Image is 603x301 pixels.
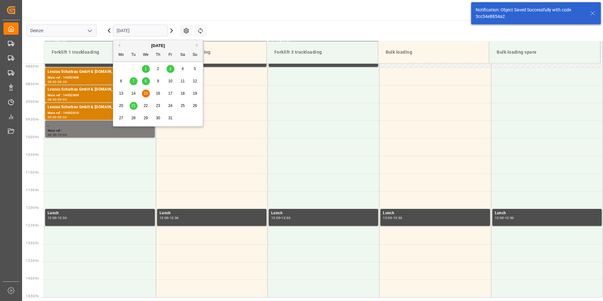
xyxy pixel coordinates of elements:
[167,114,174,122] div: Choose Friday, October 31st, 2025
[383,216,392,219] div: 12:00
[168,79,172,83] span: 10
[26,82,39,86] span: 08:30 Hr
[271,216,280,219] div: 12:00
[48,86,152,93] div: Lexzau Scharbau GmbH & [DOMAIN_NAME], COMPO EXPERT Benelux N.V.
[130,77,138,85] div: Choose Tuesday, October 7th, 2025
[119,91,123,96] span: 13
[119,103,123,108] span: 20
[193,91,197,96] span: 19
[494,46,595,58] div: Bulk loading spare
[272,46,373,58] div: Forklift 3 truckloading
[143,91,148,96] span: 15
[191,51,199,59] div: Su
[169,67,172,71] span: 3
[26,135,39,139] span: 10:00 Hr
[117,90,125,97] div: Choose Monday, October 13th, 2025
[160,216,169,219] div: 12:00
[191,65,199,73] div: Choose Sunday, October 5th, 2025
[167,77,174,85] div: Choose Friday, October 10th, 2025
[26,118,39,121] span: 09:30 Hr
[58,116,67,119] div: 09:30
[170,216,179,219] div: 12:30
[48,116,57,119] div: 09:00
[26,171,39,174] span: 11:00 Hr
[495,210,599,216] div: Lunch
[161,46,261,58] div: Forklift 2 truckloading
[116,43,120,47] button: Previous Month
[26,241,39,245] span: 13:00 Hr
[115,63,201,124] div: month 2025-10
[117,102,125,110] div: Choose Monday, October 20th, 2025
[191,90,199,97] div: Choose Sunday, October 19th, 2025
[168,103,172,108] span: 24
[26,65,39,68] span: 08:00 Hr
[143,103,148,108] span: 22
[49,46,150,58] div: Forklift 1 truckloading
[179,90,187,97] div: Choose Saturday, October 18th, 2025
[271,210,376,216] div: Lunch
[393,216,402,219] div: 12:30
[280,216,281,219] div: -
[154,102,162,110] div: Choose Thursday, October 23rd, 2025
[383,46,484,58] div: Bulk loading
[179,77,187,85] div: Choose Saturday, October 11th, 2025
[26,25,97,37] input: Type to search/select
[48,93,152,98] div: Main ref : 14052609
[505,216,514,219] div: 12:30
[194,67,196,71] span: 5
[191,102,199,110] div: Choose Sunday, October 26th, 2025
[58,216,67,219] div: 12:30
[48,122,152,128] div: ,
[48,210,152,216] div: Lunch
[117,77,125,85] div: Choose Monday, October 6th, 2025
[142,102,150,110] div: Choose Wednesday, October 22nd, 2025
[85,26,94,36] button: open menu
[26,259,39,263] span: 13:30 Hr
[48,80,57,83] div: 08:00
[57,216,58,219] div: -
[130,90,138,97] div: Choose Tuesday, October 14th, 2025
[132,79,135,83] span: 7
[167,65,174,73] div: Choose Friday, October 3rd, 2025
[48,110,152,116] div: Main ref : 14052610
[154,51,162,59] div: Th
[120,79,122,83] span: 6
[504,216,505,219] div: -
[157,79,159,83] span: 9
[180,103,184,108] span: 25
[119,116,123,120] span: 27
[142,51,150,59] div: We
[26,277,39,280] span: 14:00 Hr
[130,51,138,59] div: Tu
[281,216,290,219] div: 12:30
[193,103,197,108] span: 26
[48,216,57,219] div: 12:00
[169,216,170,219] div: -
[58,133,67,136] div: 10:00
[142,90,150,97] div: Choose Wednesday, October 15th, 2025
[167,102,174,110] div: Choose Friday, October 24th, 2025
[196,43,200,47] button: Next Month
[113,43,203,49] div: [DATE]
[145,67,147,71] span: 1
[57,80,58,83] div: -
[26,206,39,210] span: 12:00 Hr
[117,114,125,122] div: Choose Monday, October 27th, 2025
[143,116,148,120] span: 29
[180,91,184,96] span: 18
[157,67,159,71] span: 2
[193,79,197,83] span: 12
[156,116,160,120] span: 30
[26,153,39,156] span: 10:30 Hr
[26,224,39,227] span: 12:30 Hr
[180,79,184,83] span: 11
[130,102,138,110] div: Choose Tuesday, October 21st, 2025
[131,91,135,96] span: 14
[142,114,150,122] div: Choose Wednesday, October 29th, 2025
[154,65,162,73] div: Choose Thursday, October 2nd, 2025
[131,103,135,108] span: 21
[117,51,125,59] div: Mo
[160,210,264,216] div: Lunch
[156,103,160,108] span: 23
[167,90,174,97] div: Choose Friday, October 17th, 2025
